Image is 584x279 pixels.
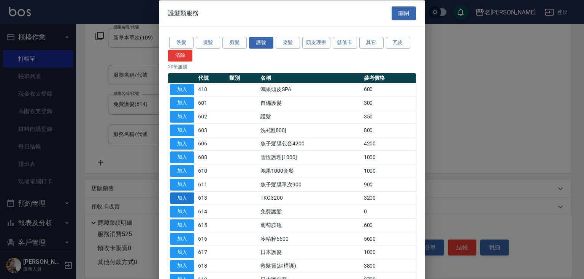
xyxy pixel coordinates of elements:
button: 加入 [170,260,194,272]
td: 鴻果頭皮SPA [259,83,362,96]
button: 清除 [168,49,192,61]
span: 護髮類服務 [168,9,198,17]
td: 611 [196,178,227,191]
button: 加入 [170,206,194,218]
td: 615 [196,218,227,232]
td: 冷精粹5600 [259,232,362,246]
p: 20 筆服務 [168,63,416,70]
button: 加入 [170,233,194,244]
td: 1000 [362,150,416,164]
td: 800 [362,123,416,137]
button: 加入 [170,97,194,109]
th: 類別 [227,73,259,83]
button: 燙髮 [196,37,220,49]
td: 613 [196,191,227,205]
button: 加入 [170,192,194,204]
td: 自備護髮 [259,96,362,110]
th: 名稱 [259,73,362,83]
td: TKO3200 [259,191,362,205]
td: 5600 [362,232,416,246]
button: 加入 [170,178,194,190]
td: 603 [196,123,227,137]
td: 日本護髮 [259,246,362,259]
td: 護髮 [259,110,362,123]
td: 300 [362,96,416,110]
td: 350 [362,110,416,123]
td: 410 [196,83,227,96]
button: 加入 [170,165,194,177]
td: 洗+護[800] [259,123,362,137]
td: 606 [196,137,227,151]
button: 瓦皮 [386,37,410,49]
td: 魚子髮膜包套4200 [259,137,362,151]
th: 參考價格 [362,73,416,83]
button: 剪髮 [222,37,247,49]
td: 1000 [362,246,416,259]
td: 616 [196,232,227,246]
button: 染髮 [276,37,300,49]
button: 頭皮理療 [302,37,330,49]
td: 601 [196,96,227,110]
td: 4200 [362,137,416,151]
button: 加入 [170,124,194,136]
button: 加入 [170,84,194,95]
td: 鴻果1000套餐 [259,164,362,178]
td: 600 [362,218,416,232]
td: 610 [196,164,227,178]
button: 儲值卡 [333,37,357,49]
td: 617 [196,246,227,259]
button: 關閉 [392,6,416,20]
th: 代號 [196,73,227,83]
button: 加入 [170,246,194,258]
button: 洗髮 [169,37,194,49]
td: 雪恆護理[1000] [259,150,362,164]
button: 其它 [359,37,384,49]
td: 614 [196,205,227,218]
button: 加入 [170,111,194,123]
button: 加入 [170,151,194,163]
td: 900 [362,178,416,191]
button: 護髮 [249,37,273,49]
td: 葡萄胺瓶 [259,218,362,232]
td: 3800 [362,259,416,273]
td: 600 [362,83,416,96]
td: 3200 [362,191,416,205]
td: 1000 [362,164,416,178]
td: 618 [196,259,227,273]
td: 救髮靈(結構護) [259,259,362,273]
td: 0 [362,205,416,218]
button: 加入 [170,219,194,231]
td: 免費護髮 [259,205,362,218]
td: 608 [196,150,227,164]
td: 602 [196,110,227,123]
td: 魚子髮膜單次900 [259,178,362,191]
button: 加入 [170,138,194,150]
